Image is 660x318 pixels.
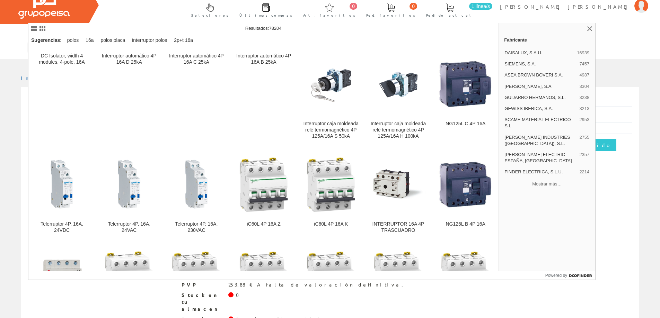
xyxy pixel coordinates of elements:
div: 0 [236,292,243,299]
span: Pedido actual [426,12,473,19]
div: DC Isolator, width 4 modules, 4-pole, 16A [34,53,90,65]
img: iC60L 4P 16A K [303,157,359,212]
a: Interruptor caja moldeada relé termomagnético 4P 125A/16A H 100kA Interruptor caja moldeada relé ... [365,47,432,147]
span: 3304 [579,83,589,90]
img: Magnetotermico Ik60n 4p 16a C [101,251,157,307]
a: Powered by [545,271,596,280]
div: INTERRUPTOR 16A 4P TRASCUADRO [370,221,426,234]
span: 2953 [579,117,589,129]
span: 16939 [577,50,589,56]
a: iC60L 4P 16A Z iC60L 4P 16A Z [230,148,297,242]
span: FINDER ELECTRICA, S.L.U. [504,169,577,175]
button: Mostrar más… [501,178,592,190]
a: Fabricante [499,34,595,45]
div: 2p+t 16a [171,34,196,47]
span: PVP [182,281,223,288]
div: iC60L 4P 16A Z [236,221,292,227]
span: ASEA BROWN BOVERI S.A. [504,72,577,78]
span: Resultados: [245,26,282,31]
span: 1 línea/s [469,3,492,10]
div: iC60L 4P 16A K [303,221,359,227]
div: polos [64,34,81,47]
span: 78204 [269,26,281,31]
span: 7457 [579,61,589,67]
img: INTERRUPTOR 16A 4P TRASCUADRO [370,157,426,212]
div: NG125L B 4P 16A [438,221,493,227]
img: iC60L 4P 16A Z [236,157,292,212]
a: Telerruptor 4P, 16A, 230VAC Telerruptor 4P, 16A, 230VAC [163,148,230,242]
a: Inicio [21,75,50,81]
span: 3213 [579,106,589,112]
img: Magnetotermico C60h 4p 16a C [168,251,224,307]
img: Telerruptor 4P, 16A, 230VAC [178,153,215,216]
div: Interruptor automático 4P 16A C 25kA [168,53,224,65]
a: Interruptor caja moldeada relé termomagnético 4P 125A/16A S 50kA Interruptor caja moldeada relé t... [298,47,364,147]
div: Telerruptor 4P, 16A, 24VAC [101,221,157,234]
div: Interruptor caja moldeada relé termomagnético 4P 125A/16A H 100kA [370,121,426,139]
a: Interruptor automático 4P 16A B 25kA [230,47,297,147]
a: NG125L C 4P 16A NG125L C 4P 16A [432,47,499,147]
a: DC Isolator, width 4 modules, 4-pole, 16A [28,47,95,147]
span: Powered by [545,272,567,279]
a: Telerruptor 4P, 16A, 24VDC Telerruptor 4P, 16A, 24VDC [28,148,95,242]
span: 0 [410,3,417,10]
div: NG125L C 4P 16A [438,121,493,127]
div: Sugerencias: [28,36,63,45]
img: Telerruptor 4P, 16A, 24VDC [43,153,80,216]
div: 16a [83,34,96,47]
span: 2755 [579,134,589,147]
div: interruptor polos [129,34,170,47]
img: Magnetotermico C60h 4p 16a B [236,251,292,307]
span: [PERSON_NAME], S.A. [504,83,577,90]
span: GUIJARRO HERMANOS, S.L. [504,94,577,101]
a: Interruptor automático 4P 16A C 25kA [163,47,230,147]
img: NG125L C 4P 16A [438,56,493,112]
img: Telerruptor 4P, 16A, 24VAC [111,153,148,216]
img: Magnetotermico iC60n 4p 16a C [370,251,426,307]
div: Telerruptor 4P, 16A, 230VAC [168,221,224,234]
div: 253,88 € A falta de valoración definitiva. [228,281,407,288]
div: Interruptor automático 4P 16A B 25kA [236,53,292,65]
img: Interruptor caja moldeada relé termomagnético 4P 125A/16A S 50kA [303,60,359,108]
span: DAISALUX, S.A.U. [504,50,574,56]
div: polos placa [98,34,128,47]
span: Ped. favoritos [366,12,415,19]
img: CS-MCB-1000V 16A C 4P-INTER.AU [34,252,90,305]
a: Telerruptor 4P, 16A, 24VAC Telerruptor 4P, 16A, 24VAC [96,148,162,242]
span: 3238 [579,94,589,101]
a: Interruptor automático 4P 16A D 25kA [96,47,162,147]
img: NG125L B 4P 16A [438,157,493,212]
div: Telerruptor 4P, 16A, 24VDC [34,221,90,234]
div: Interruptor caja moldeada relé termomagnético 4P 125A/16A S 50kA [303,121,359,139]
span: GEWISS IBERICA, S.A. [504,106,577,112]
span: [PERSON_NAME] [PERSON_NAME] [500,3,631,10]
span: 2214 [579,169,589,175]
span: 4987 [579,72,589,78]
span: Art. favoritos [303,12,355,19]
span: 0 [350,3,357,10]
img: Magnetotermico ic60n 4p 16a B [438,251,493,307]
a: INTERRUPTOR 16A 4P TRASCUADRO INTERRUPTOR 16A 4P TRASCUADRO [365,148,432,242]
a: iC60L 4P 16A K iC60L 4P 16A K [298,148,364,242]
span: [PERSON_NAME] INDUSTRIES ([GEOGRAPHIC_DATA]), S.L. [504,134,577,147]
img: Interruptor caja moldeada relé termomagnético 4P 125A/16A H 100kA [370,62,426,106]
span: SCAME MATERIAL ELECTRICO S.L. [504,117,577,129]
img: Magnetotermico C60h 4p 16a D [303,251,359,307]
span: SIEMENS, S.A. [504,61,577,67]
a: NG125L B 4P 16A NG125L B 4P 16A [432,148,499,242]
div: Interruptor automático 4P 16A D 25kA [101,53,157,65]
span: Selectores [191,12,229,19]
span: Últimas compras [239,12,292,19]
span: Stock en tu almacen [182,292,223,312]
span: 2357 [579,152,589,164]
span: [PERSON_NAME] ELECTRIC ESPAÑA, [GEOGRAPHIC_DATA] [504,152,577,164]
